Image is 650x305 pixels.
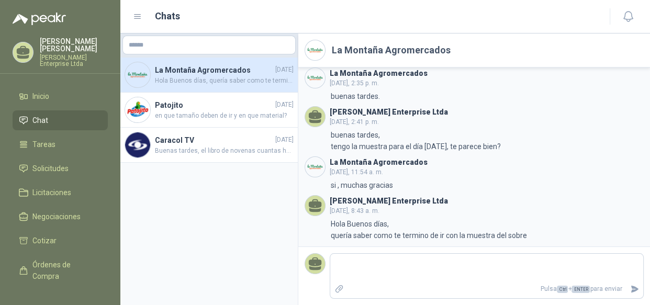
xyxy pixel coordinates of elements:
span: [DATE], 2:35 p. m. [330,80,379,87]
h4: La Montaña Agromercados [155,64,273,76]
h1: Chats [155,9,180,24]
a: Company LogoPatojito[DATE]en que tamaño deben de ir y en que material? [120,93,298,128]
p: Hola Buenos días, quería saber como te termino de ir con la muestra del sobre [331,218,527,241]
span: [DATE] [275,100,294,110]
h3: [PERSON_NAME] Enterprise Ltda [330,109,448,115]
span: [DATE] [275,65,294,75]
span: ENTER [571,286,590,293]
button: Enviar [626,280,643,298]
h3: La Montaña Agromercados [330,71,428,76]
a: Company LogoCaracol TV[DATE]Buenas tardes, el libro de novenas cuantas hojas tiene?, material y a... [120,128,298,163]
img: Company Logo [305,157,325,177]
span: Tareas [32,139,55,150]
img: Company Logo [305,40,325,60]
label: Adjuntar archivos [330,280,348,298]
span: Negociaciones [32,211,81,222]
span: [DATE] [275,135,294,145]
p: [PERSON_NAME] [PERSON_NAME] [40,38,108,52]
p: [PERSON_NAME] Enterprise Ltda [40,54,108,67]
h3: [PERSON_NAME] Enterprise Ltda [330,198,448,204]
span: Órdenes de Compra [32,259,98,282]
a: Chat [13,110,108,130]
h2: La Montaña Agromercados [332,43,451,58]
img: Company Logo [125,132,150,157]
h4: Caracol TV [155,134,273,146]
span: Cotizar [32,235,57,246]
span: [DATE], 2:41 p. m. [330,118,379,126]
span: [DATE], 11:54 a. m. [330,168,383,176]
img: Company Logo [305,68,325,88]
a: Tareas [13,134,108,154]
a: Inicio [13,86,108,106]
a: Solicitudes [13,159,108,178]
span: [DATE], 8:43 a. m. [330,207,379,214]
a: Company LogoLa Montaña Agromercados[DATE]Hola Buenos días, quería saber como te termino de ir con... [120,58,298,93]
img: Company Logo [125,62,150,87]
a: Negociaciones [13,207,108,227]
span: en que tamaño deben de ir y en que material? [155,111,294,121]
span: Chat [32,115,48,126]
h3: La Montaña Agromercados [330,160,428,165]
img: Logo peakr [13,13,66,25]
p: buenas tardes, tengo la muestra para el día [DATE], te parece bien? [331,129,501,152]
span: Solicitudes [32,163,69,174]
span: Ctrl [557,286,568,293]
h4: Patojito [155,99,273,111]
span: Buenas tardes, el libro de novenas cuantas hojas tiene?, material y a cuantas tintas la impresión... [155,146,294,156]
span: Hola Buenos días, quería saber como te termino de ir con la muestra del sobre [155,76,294,86]
span: Inicio [32,91,49,102]
p: Pulsa + para enviar [348,280,626,298]
p: si , muchas gracias [331,179,393,191]
img: Company Logo [125,97,150,122]
span: Licitaciones [32,187,71,198]
a: Licitaciones [13,183,108,202]
a: Cotizar [13,231,108,251]
a: Órdenes de Compra [13,255,108,286]
p: buenas tardes. [331,91,380,102]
